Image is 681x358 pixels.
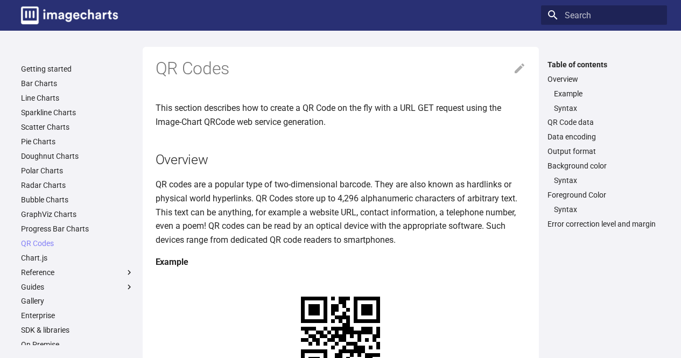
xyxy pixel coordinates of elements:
[17,2,122,29] a: Image-Charts documentation
[547,132,661,142] a: Data encoding
[21,166,134,176] a: Polar Charts
[21,79,134,88] a: Bar Charts
[21,93,134,103] a: Line Charts
[21,224,134,234] a: Progress Bar Charts
[21,325,134,335] a: SDK & libraries
[156,150,526,169] h2: Overview
[21,151,134,161] a: Doughnut Charts
[541,60,667,69] label: Table of contents
[21,209,134,219] a: GraphViz Charts
[21,340,134,349] a: On Premise
[21,108,134,117] a: Sparkline Charts
[21,122,134,132] a: Scatter Charts
[21,253,134,263] a: Chart.js
[21,311,134,320] a: Enterprise
[547,219,661,229] a: Error correction level and margin
[21,195,134,205] a: Bubble Charts
[547,161,661,171] a: Background color
[21,268,134,277] label: Reference
[554,89,661,99] a: Example
[547,117,661,127] a: QR Code data
[547,146,661,156] a: Output format
[21,6,118,24] img: logo
[21,238,134,248] a: QR Codes
[554,176,661,185] a: Syntax
[541,5,667,25] input: Search
[21,137,134,146] a: Pie Charts
[547,176,661,185] nav: Background color
[156,178,526,247] p: QR codes are a popular type of two-dimensional barcode. They are also known as hardlinks or physi...
[21,64,134,74] a: Getting started
[21,180,134,190] a: Radar Charts
[547,89,661,113] nav: Overview
[156,101,526,129] p: This section describes how to create a QR Code on the fly with a URL GET request using the Image-...
[554,103,661,113] a: Syntax
[21,282,134,292] label: Guides
[547,205,661,214] nav: Foreground Color
[156,58,526,80] h1: QR Codes
[547,74,661,84] a: Overview
[554,205,661,214] a: Syntax
[547,190,661,200] a: Foreground Color
[541,60,667,229] nav: Table of contents
[156,255,526,269] h4: Example
[21,296,134,306] a: Gallery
